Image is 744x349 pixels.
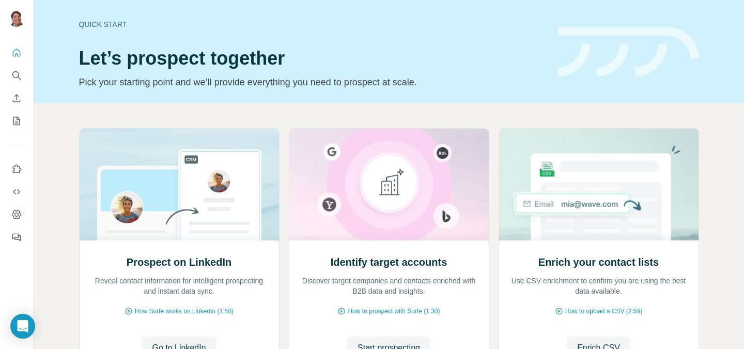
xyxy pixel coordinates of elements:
h2: Enrich your contact lists [538,255,659,269]
img: Enrich your contact lists [499,129,699,240]
button: Enrich CSV [8,89,25,108]
img: Avatar [8,10,25,27]
p: Reveal contact information for intelligent prospecting and instant data sync. [90,276,269,296]
button: Feedback [8,228,25,247]
div: Open Intercom Messenger [10,314,35,339]
p: Discover target companies and contacts enriched with B2B data and insights. [300,276,478,296]
h2: Prospect on LinkedIn [127,255,231,269]
button: My lists [8,112,25,130]
span: How Surfe works on LinkedIn (1:58) [135,307,234,316]
button: Use Surfe API [8,183,25,201]
button: Quick start [8,43,25,62]
span: How to prospect with Surfe (1:30) [348,307,440,316]
img: Prospect on LinkedIn [79,129,280,240]
h2: Identify target accounts [331,255,447,269]
img: Identify target accounts [289,129,489,240]
h1: Let’s prospect together [79,48,546,69]
button: Search [8,66,25,85]
button: Use Surfe on LinkedIn [8,160,25,178]
p: Pick your starting point and we’ll provide everything you need to prospect at scale. [79,75,546,89]
span: How to upload a CSV (2:59) [565,307,642,316]
button: Dashboard [8,205,25,224]
div: Quick start [79,19,546,29]
img: banner [558,27,699,77]
p: Use CSV enrichment to confirm you are using the best data available. [509,276,688,296]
